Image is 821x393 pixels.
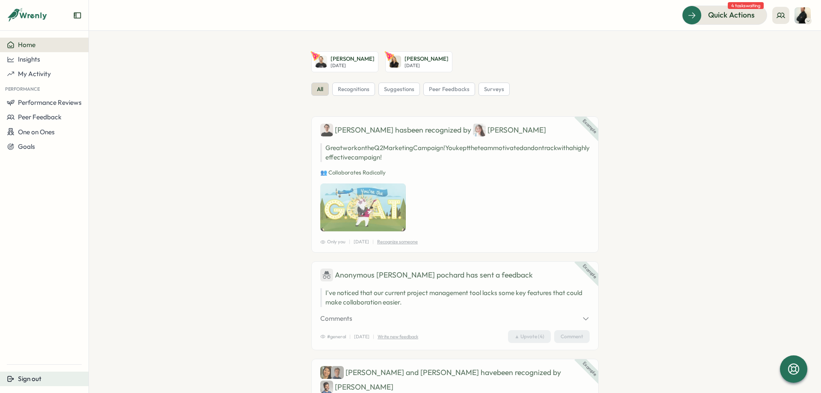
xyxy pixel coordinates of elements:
[794,7,811,24] img: Jonathan Hauptmann
[473,124,546,136] div: [PERSON_NAME]
[384,86,414,93] span: suggestions
[349,238,350,245] p: |
[18,142,35,151] span: Goals
[18,128,55,136] span: One on Ones
[338,86,369,93] span: recognitions
[317,86,323,93] span: all
[372,238,374,245] p: |
[405,55,449,63] p: [PERSON_NAME]
[377,238,418,245] p: Recognize someone
[18,98,82,106] span: Performance Reviews
[320,333,346,340] span: #general
[320,269,464,281] div: Anonymous [PERSON_NAME] pochard
[354,238,369,245] p: [DATE]
[73,11,82,20] button: Expand sidebar
[373,333,374,340] p: |
[320,124,333,136] img: Ben
[473,124,486,136] img: Jane
[320,314,352,323] span: Comments
[325,288,590,307] p: I've noticed that our current project management tool lacks some key features that could make col...
[320,366,333,379] img: Cassie
[484,86,504,93] span: surveys
[18,70,51,78] span: My Activity
[320,143,590,162] p: Great work on the Q2 Marketing Campaign! You kept the team motivated and on track with a highly e...
[354,333,369,340] p: [DATE]
[320,269,590,281] div: has sent a feedback
[389,56,401,68] img: Liel Feuchtwanger
[708,9,755,21] span: Quick Actions
[320,183,406,231] img: Recognition Image
[18,41,35,49] span: Home
[429,86,470,93] span: peer feedbacks
[349,333,351,340] p: |
[320,169,590,177] p: 👥 Collaborates Radically
[682,6,767,24] button: Quick Actions
[331,63,375,68] p: [DATE]
[18,113,62,121] span: Peer Feedback
[331,366,344,379] img: Jack
[18,55,40,63] span: Insights
[378,333,418,340] p: Write new feedback
[311,51,378,72] a: Daniel Bendel[PERSON_NAME][DATE]
[320,314,590,323] button: Comments
[385,51,452,72] a: Liel Feuchtwanger[PERSON_NAME][DATE]
[315,56,327,68] img: Daniel Bendel
[320,124,590,136] div: [PERSON_NAME] has been recognized by
[320,238,346,245] span: Only you
[728,2,764,9] span: 4 tasks waiting
[331,55,375,63] p: [PERSON_NAME]
[405,63,449,68] p: [DATE]
[18,375,41,383] span: Sign out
